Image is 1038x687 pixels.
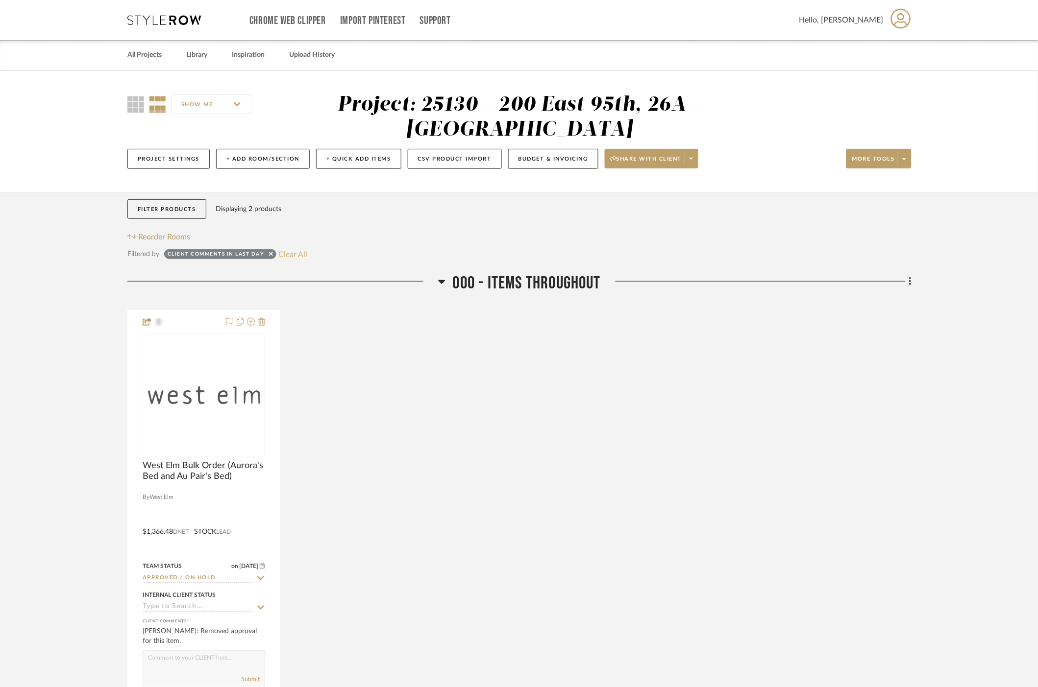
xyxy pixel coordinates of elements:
[852,155,895,170] span: More tools
[216,199,282,219] div: Displaying 2 products
[508,149,598,169] button: Budget & Invoicing
[232,48,265,62] a: Inspiration
[232,563,239,569] span: on
[279,248,308,261] button: Clear All
[127,199,206,219] button: Filter Products
[127,48,162,62] a: All Projects
[420,17,451,25] a: Support
[143,627,265,646] div: [PERSON_NAME]: Removed approval for this item.
[143,493,149,502] span: By
[127,249,159,260] div: Filtered by
[143,603,253,613] input: Type to Search…
[216,149,310,169] button: + Add Room/Section
[605,149,699,168] button: Share with client
[139,231,191,243] span: Reorder Rooms
[316,149,401,169] button: + Quick Add Items
[149,493,173,502] span: West Elm
[408,149,502,169] button: CSV Product Import
[143,460,265,482] span: West Elm Bulk Order (Aurora's Bed and Au Pair's Bed)
[143,574,253,583] input: Type to Search…
[846,149,912,168] button: More tools
[249,17,326,25] a: Chrome Web Clipper
[186,48,207,62] a: Library
[127,231,191,243] button: Reorder Rooms
[338,95,701,140] div: Project: 25130 - 200 East 95th, 26A - [GEOGRAPHIC_DATA]
[143,562,182,570] div: Team Status
[340,17,406,25] a: Import Pinterest
[453,273,601,294] span: 000 - ITEMS THROUGHOUT
[127,149,210,169] button: Project Settings
[611,155,682,170] span: Share with client
[289,48,335,62] a: Upload History
[241,675,260,684] button: Submit
[144,361,264,429] img: West Elm Bulk Order (Aurora's Bed and Au Pair's Bed)
[143,591,216,600] div: Internal Client Status
[799,14,884,26] span: Hello, [PERSON_NAME]
[239,563,260,569] span: [DATE]
[168,251,264,261] div: Client Comments in last day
